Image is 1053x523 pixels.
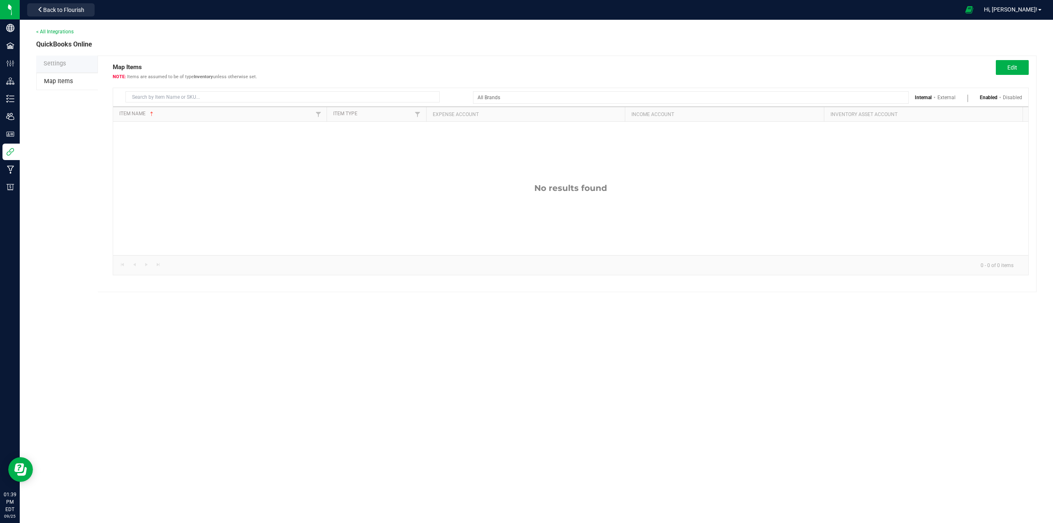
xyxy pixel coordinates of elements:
[625,107,823,122] th: Income Account
[44,60,66,67] span: Settings
[974,259,1020,271] kendo-pager-info: 0 - 0 of 0 items
[4,513,16,519] p: 09/25
[1007,64,1017,71] span: Edit
[473,92,898,103] input: All Brands
[6,183,14,191] inline-svg: Billing
[333,111,413,117] a: Item TypeSortable
[6,165,14,174] inline-svg: Manufacturing
[36,29,74,35] a: < All Integrations
[6,148,14,156] inline-svg: Integrations
[984,6,1037,13] span: Hi, [PERSON_NAME]!
[413,109,422,119] a: Filter
[43,7,84,13] span: Back to Flourish
[44,78,73,85] span: Map Items
[36,40,92,49] span: QuickBooks Online
[915,95,932,100] a: Internal
[824,107,1023,122] th: Inventory Asset Account
[194,74,213,79] strong: Inventory
[113,60,257,79] span: Map Items
[937,95,956,100] a: External
[6,112,14,121] inline-svg: Users
[6,77,14,85] inline-svg: Distribution
[6,95,14,103] inline-svg: Inventory
[980,95,997,100] a: Enabled
[148,111,155,117] span: Sortable
[6,42,14,50] inline-svg: Facilities
[313,109,323,119] a: Filter
[6,59,14,67] inline-svg: Configuration
[960,2,979,18] span: Open Ecommerce Menu
[6,130,14,138] inline-svg: User Roles
[113,74,257,79] span: Items are assumed to be of type unless otherwise set.
[125,91,440,102] input: Search by Item Name or SKU...
[119,111,313,117] a: Item NameSortable
[6,24,14,32] inline-svg: Company
[996,60,1029,75] button: Edit
[426,107,625,122] th: Expense Account
[1003,95,1022,100] a: Disabled
[4,491,16,513] p: 01:39 PM EDT
[8,457,33,482] iframe: Resource center
[27,3,95,16] button: Back to Flourish
[534,183,607,193] span: No results found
